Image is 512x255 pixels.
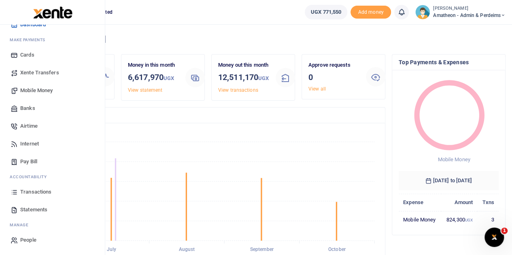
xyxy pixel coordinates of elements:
[128,87,162,93] a: View statement
[501,228,508,234] span: 1
[6,64,98,82] a: Xente Transfers
[20,236,36,244] span: People
[328,247,346,252] tspan: October
[415,5,506,19] a: profile-user [PERSON_NAME] Amatheon - Admin & Perdeims
[477,194,499,211] th: Txns
[20,69,59,77] span: Xente Transfers
[20,86,53,95] span: Mobile Money
[6,16,98,34] a: Dashboard
[20,122,38,130] span: Airtime
[302,5,351,19] li: Wallet ballance
[484,228,504,247] iframe: Intercom live chat
[308,71,359,83] h3: 0
[20,158,37,166] span: Pay Bill
[308,61,359,70] p: Approve requests
[433,5,506,12] small: [PERSON_NAME]
[6,82,98,99] a: Mobile Money
[31,35,506,44] h4: Hello [PERSON_NAME]
[465,218,473,222] small: UGX
[6,153,98,171] a: Pay Bill
[441,211,477,228] td: 824,300
[305,5,347,19] a: UGX 771,550
[218,71,269,84] h3: 12,511,170
[20,188,51,196] span: Transactions
[399,211,441,228] td: Mobile Money
[399,171,499,190] h6: [DATE] to [DATE]
[351,6,391,19] li: Toup your wallet
[308,86,326,92] a: View all
[14,37,45,43] span: ake Payments
[311,8,341,16] span: UGX 771,550
[6,99,98,117] a: Banks
[218,87,258,93] a: View transactions
[38,111,378,120] h4: Transactions Overview
[6,201,98,219] a: Statements
[351,6,391,19] span: Add money
[6,135,98,153] a: Internet
[438,156,470,162] span: Mobile Money
[20,104,35,112] span: Banks
[415,5,430,19] img: profile-user
[164,75,174,81] small: UGX
[6,231,98,249] a: People
[433,12,506,19] span: Amatheon - Admin & Perdeims
[16,174,47,180] span: countability
[20,206,47,214] span: Statements
[128,61,179,70] p: Money in this month
[6,46,98,64] a: Cards
[107,247,116,252] tspan: July
[258,75,269,81] small: UGX
[178,247,195,252] tspan: August
[6,34,98,46] li: M
[32,9,72,15] a: logo-small logo-large logo-large
[128,71,179,84] h3: 6,617,970
[14,222,29,228] span: anage
[351,8,391,15] a: Add money
[6,171,98,183] li: Ac
[218,61,269,70] p: Money out this month
[477,211,499,228] td: 3
[399,58,499,67] h4: Top Payments & Expenses
[20,51,34,59] span: Cards
[33,6,72,19] img: logo-large
[441,194,477,211] th: Amount
[6,183,98,201] a: Transactions
[20,140,39,148] span: Internet
[6,117,98,135] a: Airtime
[6,219,98,231] li: M
[399,194,441,211] th: Expense
[20,21,46,29] span: Dashboard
